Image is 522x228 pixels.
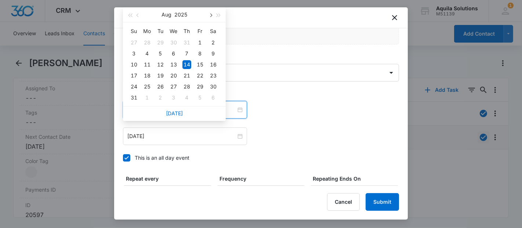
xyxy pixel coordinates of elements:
div: 18 [143,71,152,80]
div: 2 [156,93,165,102]
div: 29 [156,38,165,47]
div: 24 [130,82,138,91]
button: close [390,13,399,22]
td: 2025-08-08 [193,48,207,59]
th: Tu [154,25,167,37]
td: 2025-08-11 [141,59,154,70]
td: 2025-09-03 [167,92,180,103]
div: 15 [196,60,204,69]
label: Assigned to [126,53,402,61]
div: 10 [130,60,138,69]
td: 2025-08-21 [180,70,193,81]
td: 2025-07-30 [167,37,180,48]
td: 2025-08-02 [207,37,220,48]
label: Time span [126,90,402,98]
td: 2025-08-31 [127,92,141,103]
div: 4 [143,49,152,58]
td: 2025-08-27 [167,81,180,92]
td: 2025-08-03 [127,48,141,59]
div: 8 [196,49,204,58]
td: 2025-07-29 [154,37,167,48]
div: 22 [196,71,204,80]
td: 2025-08-20 [167,70,180,81]
td: 2025-08-28 [180,81,193,92]
td: 2025-09-06 [207,92,220,103]
div: 29 [196,82,204,91]
td: 2025-08-24 [127,81,141,92]
input: Aug 14, 2025 [127,132,236,140]
div: 3 [130,49,138,58]
div: 30 [209,82,218,91]
td: 2025-09-04 [180,92,193,103]
td: 2025-07-27 [127,37,141,48]
td: 2025-08-01 [193,37,207,48]
div: 21 [182,71,191,80]
td: 2025-08-13 [167,59,180,70]
td: 2025-08-23 [207,70,220,81]
div: 19 [156,71,165,80]
div: 5 [196,93,204,102]
div: 5 [156,49,165,58]
label: Repeat every [126,175,215,182]
td: 2025-09-05 [193,92,207,103]
div: 7 [182,49,191,58]
th: Fr [193,25,207,37]
button: Cancel [327,193,360,211]
td: 2025-08-09 [207,48,220,59]
div: 25 [143,82,152,91]
td: 2025-08-04 [141,48,154,59]
div: 31 [182,38,191,47]
button: Submit [366,193,399,211]
td: 2025-08-30 [207,81,220,92]
td: 2025-07-28 [141,37,154,48]
td: 2025-08-14 [180,59,193,70]
div: 31 [130,93,138,102]
input: Number [123,185,212,203]
div: 12 [156,60,165,69]
td: 2025-08-29 [193,81,207,92]
div: 13 [169,60,178,69]
div: 9 [209,49,218,58]
th: Su [127,25,141,37]
button: Aug [162,7,171,22]
td: 2025-08-22 [193,70,207,81]
div: This is an all day event [135,154,189,162]
td: 2025-09-01 [141,92,154,103]
th: Th [180,25,193,37]
label: Repeating Ends On [313,175,402,182]
th: Sa [207,25,220,37]
div: 28 [182,82,191,91]
td: 2025-08-19 [154,70,167,81]
a: [DATE] [166,110,183,116]
td: 2025-08-06 [167,48,180,59]
div: 30 [169,38,178,47]
td: 2025-08-15 [193,59,207,70]
td: 2025-07-31 [180,37,193,48]
td: 2025-08-16 [207,59,220,70]
td: 2025-08-18 [141,70,154,81]
td: 2025-08-05 [154,48,167,59]
div: 17 [130,71,138,80]
div: 1 [196,38,204,47]
div: 4 [182,93,191,102]
div: 16 [209,60,218,69]
td: 2025-08-25 [141,81,154,92]
div: 2 [209,38,218,47]
div: 3 [169,93,178,102]
td: 2025-08-10 [127,59,141,70]
div: 27 [169,82,178,91]
td: 2025-08-07 [180,48,193,59]
div: 1 [143,93,152,102]
td: 2025-08-12 [154,59,167,70]
th: We [167,25,180,37]
div: 6 [169,49,178,58]
div: 27 [130,38,138,47]
th: Mo [141,25,154,37]
td: 2025-08-26 [154,81,167,92]
div: 11 [143,60,152,69]
button: 2025 [174,7,187,22]
td: 2025-08-17 [127,70,141,81]
div: 14 [182,60,191,69]
td: 2025-09-02 [154,92,167,103]
div: 23 [209,71,218,80]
